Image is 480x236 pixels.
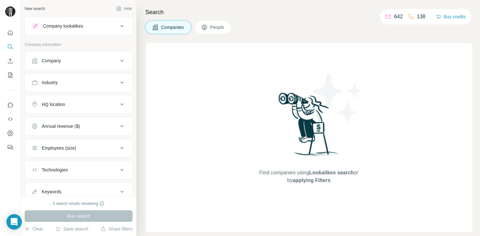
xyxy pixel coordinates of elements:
[293,178,330,183] span: applying Filters
[53,201,105,206] div: 0 search results remaining
[25,42,133,48] p: Company information
[145,8,472,17] h4: Search
[210,24,225,31] span: People
[25,226,43,232] button: Clear
[25,184,132,199] button: Keywords
[5,27,15,39] button: Quick start
[394,13,403,21] p: 642
[25,140,132,156] button: Employees (size)
[56,226,88,232] button: Save search
[42,101,65,108] div: HQ location
[42,145,76,151] div: Employees (size)
[161,24,184,31] span: Companies
[5,127,15,139] button: Dashboard
[43,23,83,29] div: Company lookalikes
[25,97,132,112] button: HQ location
[5,55,15,67] button: Enrich CSV
[309,69,367,127] img: Surfe Illustration - Stars
[25,53,132,68] button: Company
[25,18,132,34] button: Company lookalikes
[5,99,15,111] button: Use Surfe on LinkedIn
[5,6,15,17] img: Avatar
[25,6,45,12] div: New search
[25,162,132,178] button: Technologies
[42,57,61,64] div: Company
[5,69,15,81] button: My lists
[309,170,354,175] span: Lookalikes search
[101,226,133,232] button: Share filters
[42,167,68,173] div: Technologies
[6,214,22,230] div: Open Intercom Messenger
[42,79,58,86] div: Industry
[112,4,136,13] button: Hide
[25,75,132,90] button: Industry
[276,91,342,162] img: Surfe Illustration - Woman searching with binoculars
[417,13,425,21] p: 138
[5,142,15,153] button: Feedback
[42,188,61,195] div: Keywords
[42,123,80,129] div: Annual revenue ($)
[257,169,360,184] span: Find companies using or by
[5,41,15,53] button: Search
[5,113,15,125] button: Use Surfe API
[25,118,132,134] button: Annual revenue ($)
[436,12,466,21] button: Buy credits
